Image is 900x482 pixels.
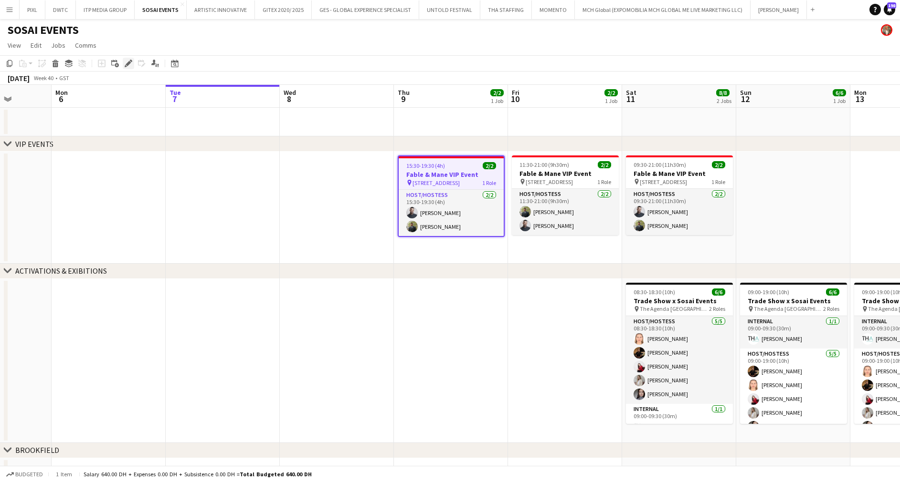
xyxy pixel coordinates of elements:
[15,266,107,276] div: ACTIVATIONS & EXIBITIONS
[626,169,733,178] h3: Fable & Mane VIP Event
[8,23,79,37] h1: SOSAI EVENTS
[31,41,42,50] span: Edit
[575,0,751,19] button: MCH Global (EXPOMOBILIA MCH GLOBAL ME LIVE MARKETING LLC)
[399,170,504,179] h3: Fable & Mane VIP Event
[490,89,504,96] span: 2/2
[255,0,312,19] button: GITEX 2020/ 2025
[711,178,725,185] span: 1 Role
[605,97,617,104] div: 1 Job
[59,74,69,82] div: GST
[626,189,733,235] app-card-role: Host/Hostess2/209:30-21:00 (11h30m)[PERSON_NAME][PERSON_NAME]
[406,162,445,169] span: 15:30-19:30 (4h)
[626,88,636,97] span: Sat
[510,93,519,104] span: 10
[398,88,410,97] span: Thu
[626,283,733,424] app-job-card: 08:30-18:30 (10h)6/6Trade Show x Sosai Events The Agenda [GEOGRAPHIC_DATA]2 RolesHost/Hostess5/50...
[168,93,181,104] span: 7
[754,305,823,312] span: The Agenda [GEOGRAPHIC_DATA]
[709,305,725,312] span: 2 Roles
[483,162,496,169] span: 2/2
[598,161,611,168] span: 2/2
[740,349,847,436] app-card-role: Host/Hostess5/509:00-19:00 (10h)[PERSON_NAME][PERSON_NAME][PERSON_NAME][PERSON_NAME][PERSON_NAME]
[833,97,846,104] div: 1 Job
[640,305,709,312] span: The Agenda [GEOGRAPHIC_DATA]
[84,471,312,478] div: Salary 640.00 DH + Expenses 0.00 DH + Subsistence 0.00 DH =
[491,97,503,104] div: 1 Job
[512,169,619,178] h3: Fable & Mane VIP Event
[833,89,846,96] span: 6/6
[634,288,675,296] span: 08:30-18:30 (10h)
[823,305,839,312] span: 2 Roles
[51,41,65,50] span: Jobs
[854,88,867,97] span: Mon
[135,0,187,19] button: SOSAI EVENTS
[887,2,896,9] span: 198
[47,39,69,51] a: Jobs
[634,161,686,168] span: 09:30-21:00 (11h30m)
[15,471,43,478] span: Budgeted
[399,190,504,236] app-card-role: Host/Hostess2/215:30-19:30 (4h)[PERSON_NAME][PERSON_NAME]
[884,4,895,15] a: 198
[740,283,847,424] app-job-card: 09:00-19:00 (10h)6/6Trade Show x Sosai Events The Agenda [GEOGRAPHIC_DATA]2 RolesInternal1/109:00...
[826,288,839,296] span: 6/6
[20,0,45,19] button: PIXL
[15,445,59,455] div: BROOKFIELD
[626,404,733,436] app-card-role: Internal1/109:00-09:30 (30m)[PERSON_NAME]
[53,471,75,478] span: 1 item
[55,88,68,97] span: Mon
[284,88,296,97] span: Wed
[480,0,532,19] button: THA STAFFING
[625,93,636,104] span: 11
[32,74,55,82] span: Week 40
[71,39,100,51] a: Comms
[526,178,573,185] span: [STREET_ADDRESS]
[187,0,255,19] button: ARTISTIC INNOVATIVE
[512,88,519,97] span: Fri
[748,288,789,296] span: 09:00-19:00 (10h)
[716,89,730,96] span: 8/8
[740,316,847,349] app-card-role: Internal1/109:00-09:30 (30m)[PERSON_NAME]
[626,316,733,404] app-card-role: Host/Hostess5/508:30-18:30 (10h)[PERSON_NAME][PERSON_NAME][PERSON_NAME][PERSON_NAME][PERSON_NAME]
[739,93,752,104] span: 12
[740,297,847,305] h3: Trade Show x Sosai Events
[282,93,296,104] span: 8
[532,0,575,19] button: MOMENTO
[712,161,725,168] span: 2/2
[27,39,45,51] a: Edit
[169,88,181,97] span: Tue
[5,469,44,480] button: Budgeted
[512,189,619,235] app-card-role: Host/Hostess2/211:30-21:00 (9h30m)[PERSON_NAME][PERSON_NAME]
[881,24,892,36] app-user-avatar: Clinton Appel
[312,0,419,19] button: GES - GLOBAL EXPERIENCE SPECIALIST
[54,93,68,104] span: 6
[717,97,731,104] div: 2 Jobs
[240,471,312,478] span: Total Budgeted 640.00 DH
[482,179,496,186] span: 1 Role
[751,0,807,19] button: [PERSON_NAME]
[398,155,505,237] app-job-card: 15:30-19:30 (4h)2/2Fable & Mane VIP Event [STREET_ADDRESS]1 RoleHost/Hostess2/215:30-19:30 (4h)[P...
[76,0,135,19] button: ITP MEDIA GROUP
[4,39,25,51] a: View
[597,178,611,185] span: 1 Role
[740,88,752,97] span: Sun
[15,139,53,149] div: VIP EVENTS
[640,178,687,185] span: [STREET_ADDRESS]
[604,89,618,96] span: 2/2
[8,73,30,83] div: [DATE]
[853,93,867,104] span: 13
[712,288,725,296] span: 6/6
[8,41,21,50] span: View
[75,41,96,50] span: Comms
[519,161,569,168] span: 11:30-21:00 (9h30m)
[396,93,410,104] span: 9
[512,155,619,235] app-job-card: 11:30-21:00 (9h30m)2/2Fable & Mane VIP Event [STREET_ADDRESS]1 RoleHost/Hostess2/211:30-21:00 (9h...
[419,0,480,19] button: UNTOLD FESTIVAL
[626,155,733,235] app-job-card: 09:30-21:00 (11h30m)2/2Fable & Mane VIP Event [STREET_ADDRESS]1 RoleHost/Hostess2/209:30-21:00 (1...
[413,179,460,186] span: [STREET_ADDRESS]
[626,297,733,305] h3: Trade Show x Sosai Events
